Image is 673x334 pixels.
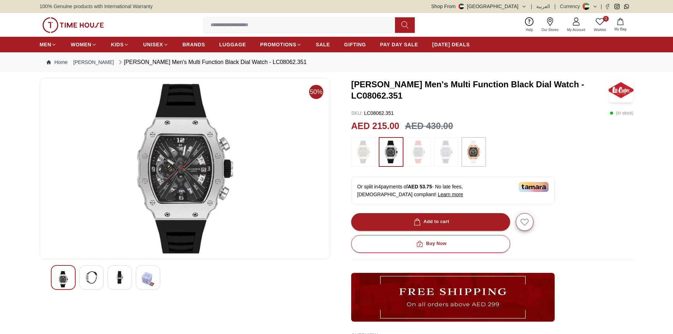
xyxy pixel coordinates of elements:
span: My Account [564,27,588,33]
span: WOMEN [71,41,91,48]
a: 0Wishlist [590,16,610,34]
img: ... [382,141,400,163]
span: UNISEX [143,41,163,48]
img: Lee Cooper Men's Multi Function Green Dial Watch - LC08062.177 [113,271,126,284]
span: | [554,3,556,10]
span: | [601,3,602,10]
a: WOMEN [71,38,97,51]
a: PROMOTIONS [260,38,302,51]
span: BRANDS [183,41,205,48]
span: MEN [40,41,51,48]
button: العربية [536,3,550,10]
a: UNISEX [143,38,168,51]
span: LUGGAGE [219,41,246,48]
span: 50% [309,85,323,99]
span: 100% Genuine products with International Warranty [40,3,153,10]
span: AED 53.75 [408,184,432,189]
div: Currency [560,3,583,10]
h2: AED 215.00 [351,119,399,133]
img: United Arab Emirates [459,4,464,9]
img: ... [355,141,372,163]
a: Home [47,59,67,66]
span: Our Stores [539,27,561,33]
img: Lee Cooper Men's Multi Function Black Dial Watch - LC08062.351 [609,78,633,102]
span: GIFTING [344,41,366,48]
span: | [531,3,532,10]
a: SALE [316,38,330,51]
span: KIDS [111,41,124,48]
span: Wishlist [591,27,609,33]
a: [DATE] DEALS [432,38,470,51]
img: Tamara [519,182,549,192]
span: Help [523,27,536,33]
span: PAY DAY SALE [380,41,418,48]
nav: Breadcrumb [40,52,633,72]
img: Lee Cooper Men's Multi Function Green Dial Watch - LC08062.177 [142,271,154,287]
div: Or split in 4 payments of - No late fees, [DEMOGRAPHIC_DATA] compliant! [351,177,555,204]
div: Add to cart [412,218,449,226]
h3: [PERSON_NAME] Men's Multi Function Black Dial Watch - LC08062.351 [351,79,609,101]
span: Learn more [438,192,463,197]
p: LC08062.351 [351,110,394,117]
a: KIDS [111,38,129,51]
img: Lee Cooper Men's Multi Function Green Dial Watch - LC08062.177 [46,84,324,253]
a: [PERSON_NAME] [73,59,114,66]
img: ... [465,141,483,163]
span: SALE [316,41,330,48]
img: ... [42,17,104,33]
button: My Bag [610,17,631,33]
a: LUGGAGE [219,38,246,51]
img: Lee Cooper Men's Multi Function Green Dial Watch - LC08062.177 [85,271,98,284]
a: MEN [40,38,57,51]
a: Our Stores [537,16,563,34]
span: [DATE] DEALS [432,41,470,48]
div: [PERSON_NAME] Men's Multi Function Black Dial Watch - LC08062.351 [117,58,307,66]
button: Shop From[GEOGRAPHIC_DATA] [431,3,527,10]
a: Instagram [614,4,620,9]
img: Lee Cooper Men's Multi Function Green Dial Watch - LC08062.177 [57,271,70,287]
span: 0 [603,16,609,22]
div: Buy Now [415,240,447,248]
button: Add to cart [351,213,510,231]
h3: AED 430.00 [405,119,453,133]
img: ... [351,273,555,322]
span: SKU : [351,110,363,116]
span: My Bag [612,27,629,32]
button: Buy Now [351,235,510,253]
a: GIFTING [344,38,366,51]
a: BRANDS [183,38,205,51]
span: PROMOTIONS [260,41,296,48]
a: Help [521,16,537,34]
a: Whatsapp [624,4,629,9]
p: ( In stock ) [610,110,633,117]
a: Facebook [605,4,610,9]
img: ... [410,141,427,163]
img: ... [437,141,455,163]
a: PAY DAY SALE [380,38,418,51]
